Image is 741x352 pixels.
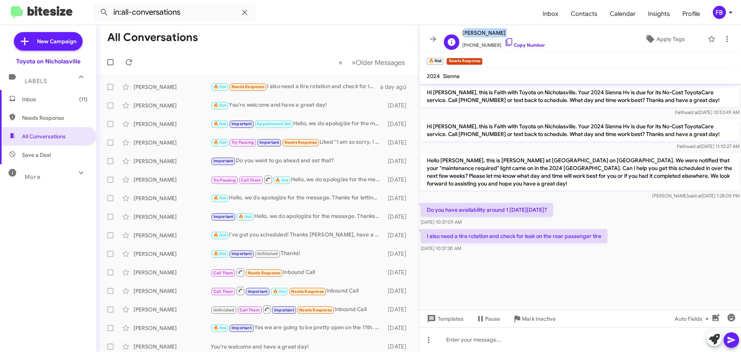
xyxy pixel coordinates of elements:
[25,173,41,180] span: More
[16,58,81,65] div: Toyota on Nicholasville
[384,269,413,276] div: [DATE]
[211,323,384,332] div: Yes we are going to be pretty open on the 11th. What is the best time for you?
[384,139,413,146] div: [DATE]
[462,37,545,49] span: [PHONE_NUMBER]
[427,73,440,80] span: 2024
[291,289,324,294] span: Needs Response
[211,304,384,314] div: Inbound Call
[213,84,227,89] span: 🔥 Hot
[134,287,211,295] div: [PERSON_NAME]
[384,250,413,258] div: [DATE]
[685,109,699,115] span: said at
[134,120,211,128] div: [PERSON_NAME]
[257,251,278,256] span: Unfinished
[22,133,66,140] span: All Conversations
[211,194,384,202] div: Hello, we do apologize for the message. Thanks for letting us know, we will update our records! H...
[211,343,384,350] div: You're welcome and have a great day!
[384,176,413,184] div: [DATE]
[79,95,88,103] span: (11)
[134,102,211,109] div: [PERSON_NAME]
[427,58,443,65] small: 🔥 Hot
[232,325,252,330] span: Important
[299,308,332,313] span: Needs Response
[687,143,700,149] span: said at
[232,140,254,145] span: Try Pausing
[338,58,343,67] span: «
[248,270,281,275] span: Needs Response
[421,85,739,107] p: Hi [PERSON_NAME], this is Faith with Toyota on Nicholasville. Your 2024 Sienna Hv is due for its ...
[14,32,83,51] a: New Campaign
[213,289,233,294] span: Call Them
[688,193,702,199] span: said at
[706,6,733,19] button: FB
[384,231,413,239] div: [DATE]
[25,78,47,85] span: Labels
[565,3,604,25] a: Contacts
[419,312,470,326] button: Templates
[211,231,384,240] div: I've got you scheduled! Thanks [PERSON_NAME], have a great day!
[485,312,500,326] span: Pause
[134,83,211,91] div: [PERSON_NAME]
[676,3,706,25] a: Profile
[713,6,726,19] div: FB
[677,143,739,149] span: Faith [DATE] 11:10:27 AM
[421,153,739,190] p: Hello [PERSON_NAME], this is [PERSON_NAME] at [GEOGRAPHIC_DATA] on [GEOGRAPHIC_DATA]. We were not...
[274,308,294,313] span: Important
[211,119,384,128] div: Hello, we do apologize for the message. Thanks for letting us know, we will update our records! H...
[134,324,211,332] div: [PERSON_NAME]
[232,121,252,126] span: Important
[134,343,211,350] div: [PERSON_NAME]
[213,251,227,256] span: 🔥 Hot
[443,73,460,80] span: Sienna
[22,114,88,122] span: Needs Response
[273,289,286,294] span: 🔥 Hot
[380,83,413,91] div: a day ago
[134,250,211,258] div: [PERSON_NAME]
[107,31,198,44] h1: All Conversations
[213,233,227,238] span: 🔥 Hot
[134,176,211,184] div: [PERSON_NAME]
[421,245,461,251] span: [DATE] 10:37:30 AM
[604,3,642,25] span: Calendar
[134,269,211,276] div: [PERSON_NAME]
[447,58,482,65] small: Needs Response
[22,151,51,159] span: Save a Deal
[134,231,211,239] div: [PERSON_NAME]
[384,120,413,128] div: [DATE]
[421,219,462,225] span: [DATE] 10:37:09 AM
[211,101,384,110] div: You're welcome and have a great day!
[213,214,233,219] span: Important
[384,102,413,109] div: [DATE]
[642,3,676,25] a: Insights
[213,308,235,313] span: Unfinished
[675,109,739,115] span: Faith [DATE] 10:53:49 AM
[232,84,264,89] span: Needs Response
[241,178,261,183] span: Call Them
[275,178,288,183] span: 🔥 Hot
[213,270,233,275] span: Call Them
[536,3,565,25] span: Inbox
[213,158,233,163] span: Important
[248,289,268,294] span: Important
[211,156,384,165] div: Do you want to go ahead and set that?
[334,54,409,70] nav: Page navigation example
[506,312,562,326] button: Mark Inactive
[211,175,384,184] div: Hello, we do apologize for the message. Thanks for letting us know, we will update our records! H...
[211,286,384,296] div: Inbound Call
[347,54,409,70] button: Next
[352,58,356,67] span: »
[522,312,556,326] span: Mark Inactive
[384,157,413,165] div: [DATE]
[425,312,464,326] span: Templates
[240,308,260,313] span: Call Them
[384,324,413,332] div: [DATE]
[134,157,211,165] div: [PERSON_NAME]
[421,229,607,243] p: I also need a tire rotation and check for leak on the rear passenger tire
[93,3,255,22] input: Search
[134,194,211,202] div: [PERSON_NAME]
[656,32,685,46] span: Apply Tags
[213,140,227,145] span: 🔥 Hot
[37,37,76,45] span: New Campaign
